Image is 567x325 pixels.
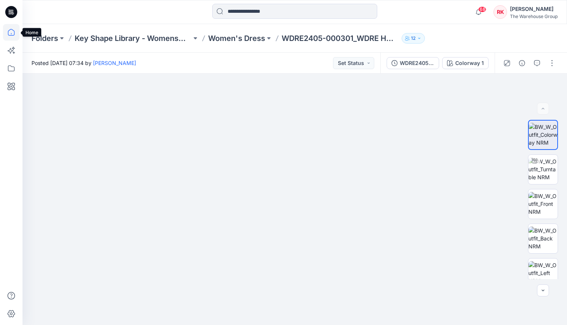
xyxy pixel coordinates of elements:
img: BW_W_Outfit_Turntable NRM [528,157,558,181]
img: BW_W_Outfit_Back NRM [528,227,558,250]
p: 12 [411,34,415,42]
img: BW_W_Outfit_Front NRM [528,192,558,216]
button: Details [516,57,528,69]
span: 68 [478,6,486,12]
span: Posted [DATE] 07:34 by [31,59,136,67]
div: Colorway 1 [455,59,484,67]
button: WDRE2405-000301_WDRE HH CHANNELLED TRIANGLE CUP MIDI DRESS [387,57,439,69]
a: [PERSON_NAME] [93,60,136,66]
div: WDRE2405-000301_WDRE HH CHANNELLED TRIANGLE CUP MIDI DRESS [400,59,434,67]
div: RK [493,5,507,19]
img: BW_W_Outfit_Left NRM [528,261,558,285]
a: Folders [31,33,58,44]
a: Key Shape Library - Womenswear [75,33,192,44]
div: [PERSON_NAME] [510,5,558,14]
button: Colorway 1 [442,57,489,69]
a: Women's Dress [208,33,265,44]
img: eyJhbGciOiJIUzI1NiIsImtpZCI6IjAiLCJzbHQiOiJzZXMiLCJ0eXAiOiJKV1QifQ.eyJkYXRhIjp7InR5cGUiOiJzdG9yYW... [102,6,488,325]
img: BW_W_Outfit_Colorway NRM [529,123,557,147]
div: The Warehouse Group [510,14,558,19]
p: WDRE2405-000301_WDRE HH CHANNELLED TRIANGLE CUP MIDI DRESS [282,33,399,44]
button: 12 [402,33,425,44]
